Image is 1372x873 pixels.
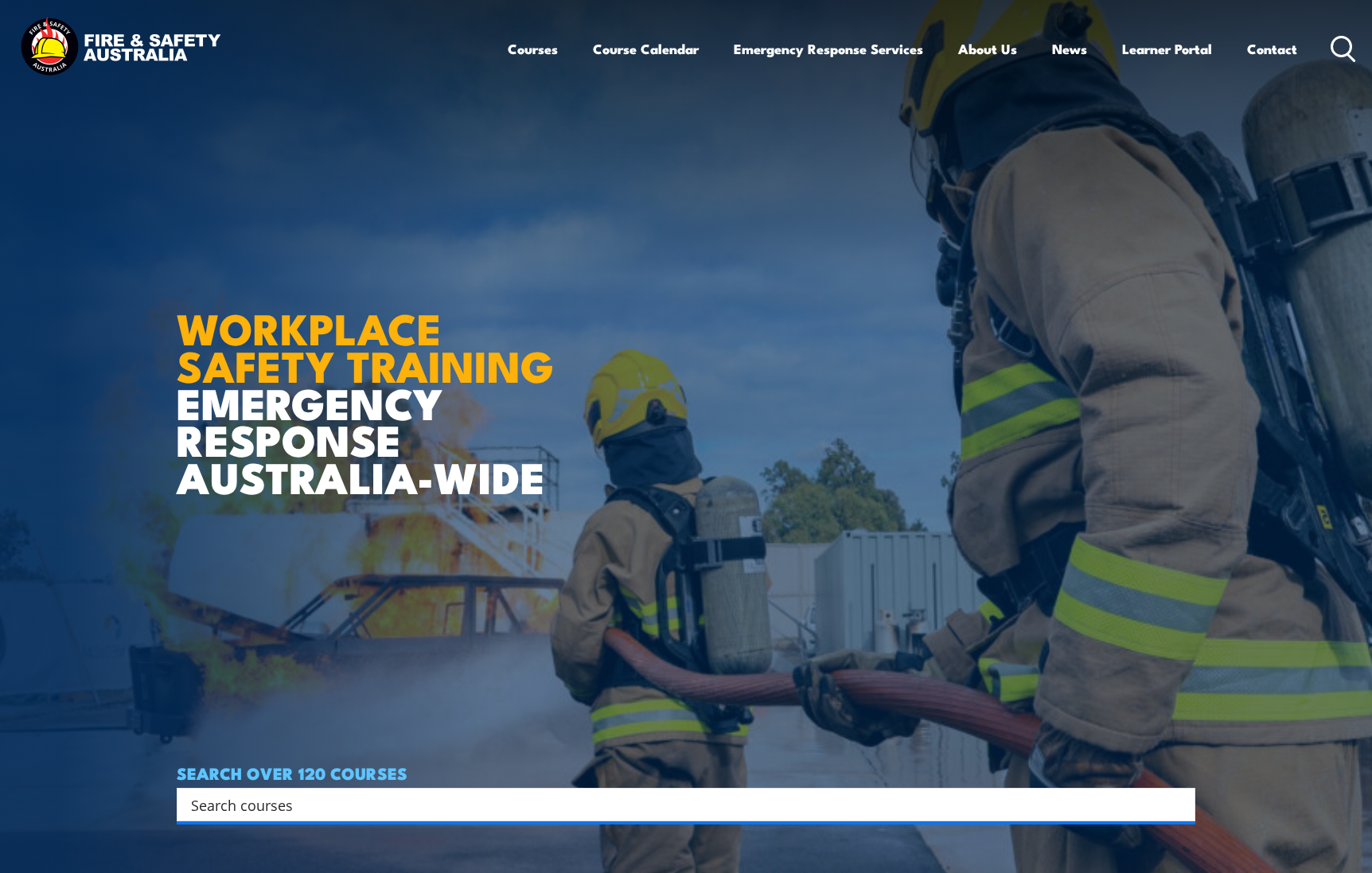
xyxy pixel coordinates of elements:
a: Learner Portal [1122,28,1212,70]
input: Search input [191,793,1160,816]
form: Search form [194,793,1163,816]
h4: SEARCH OVER 120 COURSES [177,764,1195,781]
a: About Us [958,28,1017,70]
a: News [1052,28,1087,70]
a: Course Calendar [593,28,699,70]
button: Search magnifier button [1167,793,1190,816]
a: Contact [1247,28,1297,70]
strong: WORKPLACE SAFETY TRAINING [177,294,554,397]
a: Courses [508,28,558,70]
h1: EMERGENCY RESPONSE AUSTRALIA-WIDE [177,269,566,495]
a: Emergency Response Services [734,28,923,70]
